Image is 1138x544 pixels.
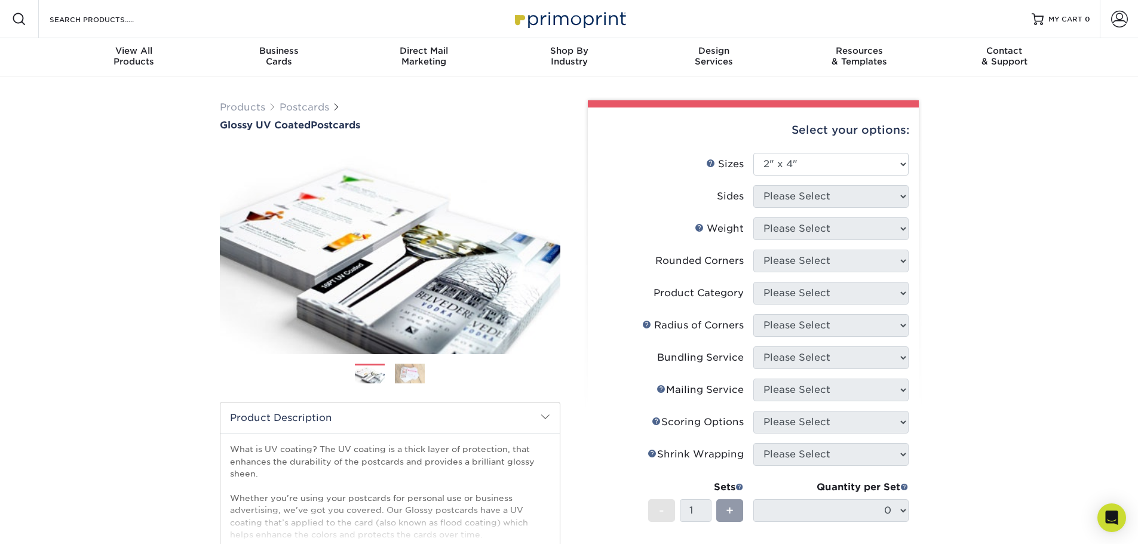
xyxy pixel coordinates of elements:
[597,107,909,153] div: Select your options:
[642,38,787,76] a: DesignServices
[787,38,932,76] a: Resources& Templates
[510,6,629,32] img: Primoprint
[657,351,744,365] div: Bundling Service
[787,45,932,56] span: Resources
[1085,15,1090,23] span: 0
[351,45,496,67] div: Marketing
[1097,503,1126,532] div: Open Intercom Messenger
[642,318,744,333] div: Radius of Corners
[654,286,744,300] div: Product Category
[206,45,351,67] div: Cards
[351,38,496,76] a: Direct MailMarketing
[706,157,744,171] div: Sizes
[717,189,744,204] div: Sides
[932,45,1077,56] span: Contact
[1048,14,1082,24] span: MY CART
[220,132,560,367] img: Glossy UV Coated 01
[657,383,744,397] div: Mailing Service
[753,480,909,494] div: Quantity per Set
[206,38,351,76] a: BusinessCards
[496,38,642,76] a: Shop ByIndustry
[642,45,787,56] span: Design
[355,364,385,385] img: Postcards 01
[220,119,560,131] a: Glossy UV CoatedPostcards
[496,45,642,56] span: Shop By
[220,402,560,433] h2: Product Description
[648,447,744,462] div: Shrink Wrapping
[351,45,496,56] span: Direct Mail
[496,45,642,67] div: Industry
[220,119,560,131] h1: Postcards
[726,502,734,520] span: +
[48,12,165,26] input: SEARCH PRODUCTS.....
[206,45,351,56] span: Business
[932,45,1077,67] div: & Support
[659,502,664,520] span: -
[62,38,207,76] a: View AllProducts
[655,254,744,268] div: Rounded Corners
[220,102,265,113] a: Products
[695,222,744,236] div: Weight
[62,45,207,56] span: View All
[62,45,207,67] div: Products
[932,38,1077,76] a: Contact& Support
[220,119,311,131] span: Glossy UV Coated
[642,45,787,67] div: Services
[648,480,744,494] div: Sets
[280,102,329,113] a: Postcards
[652,415,744,429] div: Scoring Options
[395,363,425,384] img: Postcards 02
[787,45,932,67] div: & Templates
[3,508,102,540] iframe: Google Customer Reviews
